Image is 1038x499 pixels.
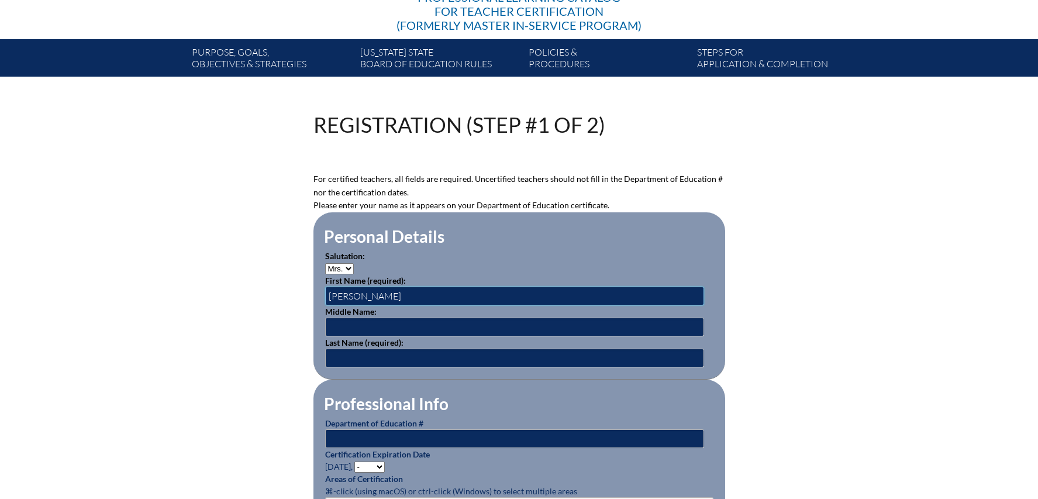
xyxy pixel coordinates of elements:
a: Steps forapplication & completion [692,44,861,77]
label: Certification Expiration Date [325,449,430,459]
a: Purpose, goals,objectives & strategies [187,44,356,77]
a: Policies &Procedures [524,44,692,77]
legend: Personal Details [323,226,446,246]
h1: Registration (Step #1 of 2) [313,114,605,135]
span: for Teacher Certification [434,4,604,18]
p: For certified teachers, all fields are required. Uncertified teachers should not fill in the Depa... [313,173,725,199]
label: Last Name (required): [325,338,404,347]
label: Middle Name: [325,307,377,316]
span: [DATE], [325,462,353,472]
label: Salutation: [325,251,365,261]
label: Areas of Certification [325,474,403,484]
p: Please enter your name as it appears on your Department of Education certificate. [313,199,725,212]
a: [US_STATE] StateBoard of Education rules [356,44,524,77]
label: First Name (required): [325,276,406,285]
label: Department of Education # [325,418,423,428]
select: persons_salutation [325,263,354,274]
legend: Professional Info [323,394,450,414]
